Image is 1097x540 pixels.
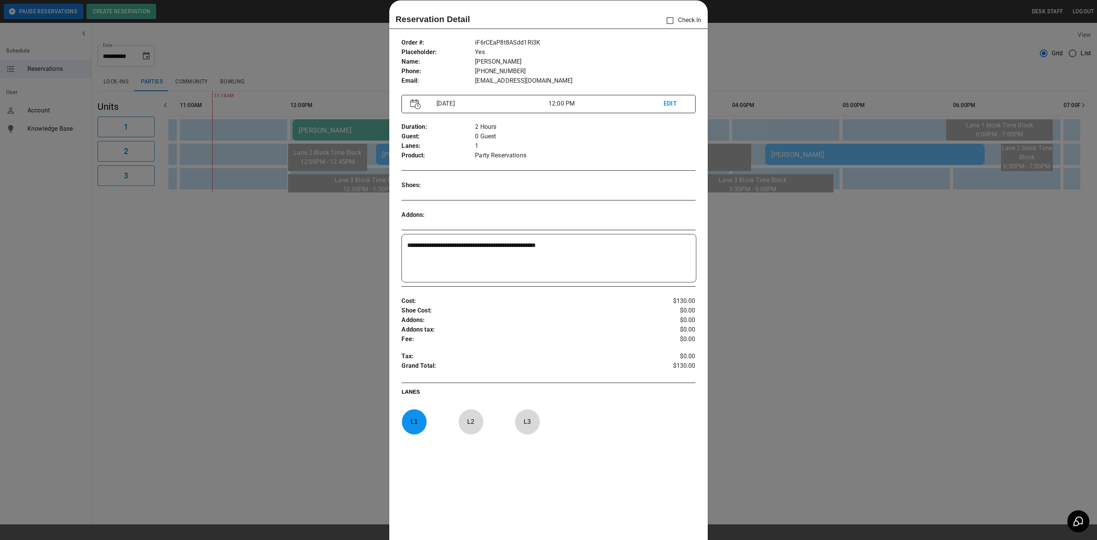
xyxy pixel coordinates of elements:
[395,13,470,26] p: Reservation Detail
[475,48,695,57] p: Yes
[475,76,695,86] p: [EMAIL_ADDRESS][DOMAIN_NAME]
[410,99,421,109] img: Vector
[401,122,475,132] p: Duration :
[401,181,475,190] p: Shoes :
[475,122,695,132] p: 2 Hours
[401,57,475,67] p: Name :
[475,38,695,48] p: iF6rCEaP8t8ASdd1RI3K
[401,296,646,306] p: Cost :
[401,141,475,151] p: Lanes :
[646,361,696,373] p: $130.00
[401,325,646,335] p: Addons tax :
[433,99,548,108] p: [DATE]
[475,151,695,160] p: Party Reservations
[646,306,696,316] p: $0.00
[475,67,695,76] p: [PHONE_NUMBER]
[475,57,695,67] p: [PERSON_NAME]
[458,413,483,431] p: L 2
[548,99,664,108] p: 12:00 PM
[401,388,695,399] p: LANES
[401,210,475,220] p: Addons :
[475,141,695,151] p: 1
[662,13,701,29] p: Check In
[646,335,696,344] p: $0.00
[646,352,696,361] p: $0.00
[646,296,696,306] p: $130.00
[401,67,475,76] p: Phone :
[646,325,696,335] p: $0.00
[401,316,646,325] p: Addons :
[401,361,646,373] p: Grand Total :
[401,48,475,57] p: Placeholder :
[401,76,475,86] p: Email :
[401,352,646,361] p: Tax :
[401,335,646,344] p: Fee :
[401,132,475,141] p: Guest :
[401,38,475,48] p: Order # :
[515,413,540,431] p: L 3
[401,413,427,431] p: L 1
[646,316,696,325] p: $0.00
[475,132,695,141] p: 0 Guest
[401,306,646,316] p: Shoe Cost :
[664,99,686,109] p: EDIT
[401,151,475,160] p: Product :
